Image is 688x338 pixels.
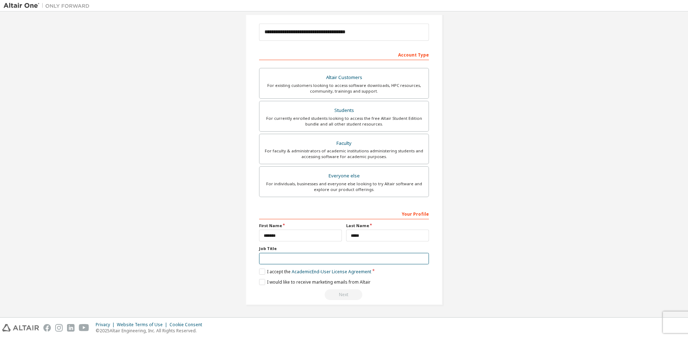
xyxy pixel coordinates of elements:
[264,116,424,127] div: For currently enrolled students looking to access the free Altair Student Edition bundle and all ...
[264,171,424,181] div: Everyone else
[96,328,206,334] p: © 2025 Altair Engineering, Inc. All Rights Reserved.
[259,269,371,275] label: I accept the
[264,106,424,116] div: Students
[96,322,117,328] div: Privacy
[264,148,424,160] div: For faculty & administrators of academic institutions administering students and accessing softwa...
[346,223,429,229] label: Last Name
[117,322,169,328] div: Website Terms of Use
[67,324,75,332] img: linkedin.svg
[169,322,206,328] div: Cookie Consent
[259,49,429,60] div: Account Type
[4,2,93,9] img: Altair One
[259,246,429,251] label: Job Title
[55,324,63,332] img: instagram.svg
[292,269,371,275] a: Academic End-User License Agreement
[2,324,39,332] img: altair_logo.svg
[264,138,424,148] div: Faculty
[259,289,429,300] div: Read and acccept EULA to continue
[264,83,424,94] div: For existing customers looking to access software downloads, HPC resources, community, trainings ...
[259,279,371,285] label: I would like to receive marketing emails from Altair
[264,73,424,83] div: Altair Customers
[79,324,89,332] img: youtube.svg
[259,223,342,229] label: First Name
[43,324,51,332] img: facebook.svg
[259,208,429,219] div: Your Profile
[264,181,424,192] div: For individuals, businesses and everyone else looking to try Altair software and explore our prod...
